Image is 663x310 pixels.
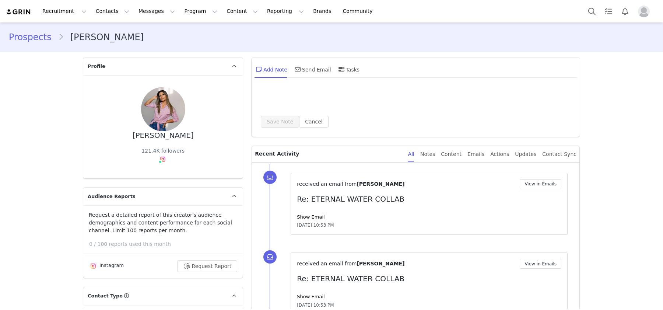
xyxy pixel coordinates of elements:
[160,156,166,162] img: instagram.svg
[134,3,179,20] button: Messages
[141,147,185,155] div: 121.4K followers
[515,146,536,163] div: Updates
[261,116,299,128] button: Save Note
[617,3,633,20] button: Notifications
[634,6,657,17] button: Profile
[299,116,328,128] button: Cancel
[222,3,262,20] button: Content
[90,263,96,269] img: instagram.svg
[297,214,325,220] a: Show Email
[467,146,484,163] div: Emails
[297,294,325,299] a: Show Email
[255,146,402,162] p: Recent Activity
[91,3,134,20] button: Contacts
[408,146,414,163] div: All
[338,3,380,20] a: Community
[600,3,617,20] a: Tasks
[263,3,308,20] button: Reporting
[141,87,185,131] img: 7e4b5aff-97e3-47dc-a5ca-15e44e43b805--s.jpg
[309,3,338,20] a: Brands
[297,194,561,205] p: Re: ETERNAL WATER COLLAB
[293,60,331,78] div: Send Email
[88,292,123,300] span: Contact Type
[297,302,334,309] span: [DATE] 10:53 PM
[89,240,243,248] p: 0 / 100 reports used this month
[177,260,238,272] button: Request Report
[9,31,58,44] a: Prospects
[297,181,357,187] span: received an email from
[357,261,404,267] span: [PERSON_NAME]
[255,60,287,78] div: Add Note
[520,259,561,269] button: View in Emails
[584,3,600,20] button: Search
[441,146,462,163] div: Content
[89,262,124,271] div: Instagram
[180,3,222,20] button: Program
[297,261,357,267] span: received an email from
[542,146,576,163] div: Contact Sync
[357,181,404,187] span: [PERSON_NAME]
[6,8,32,15] img: grin logo
[337,60,360,78] div: Tasks
[638,6,650,17] img: placeholder-profile.jpg
[89,211,237,234] p: Request a detailed report of this creator's audience demographics and content performance for eac...
[490,146,509,163] div: Actions
[297,273,561,284] p: Re: ETERNAL WATER COLLAB
[297,222,334,229] span: [DATE] 10:53 PM
[420,146,435,163] div: Notes
[88,193,136,200] span: Audience Reports
[133,131,194,140] div: [PERSON_NAME]
[38,3,91,20] button: Recruitment
[520,179,561,189] button: View in Emails
[88,63,105,70] span: Profile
